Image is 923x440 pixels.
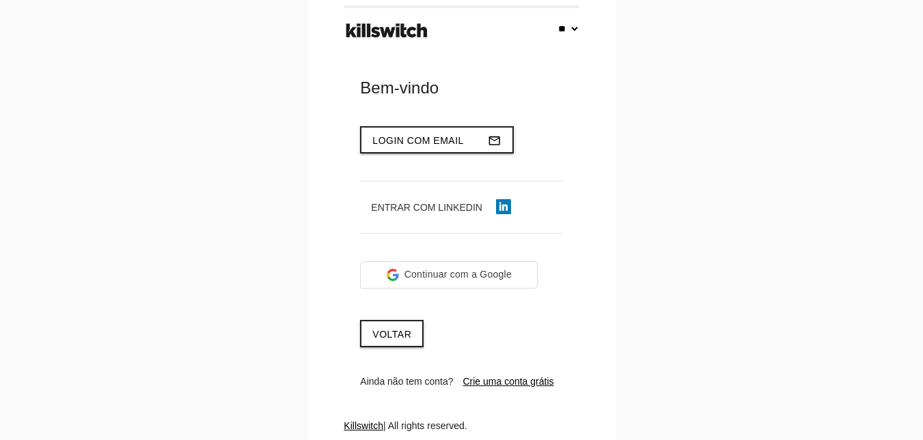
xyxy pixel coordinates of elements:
[360,195,522,220] button: Entrar com LinkedIn
[372,135,464,146] span: Login com email
[371,202,482,213] span: Entrar com LinkedIn
[496,199,511,214] img: linkedin-icon.png
[343,18,430,43] img: ks-logo-black-footer.png
[360,261,538,289] div: Continuar com a Google
[360,126,514,153] button: Login com emailmail_outline
[360,320,424,347] a: Voltar
[360,77,562,99] div: Bem-vindo
[488,128,501,153] i: mail_outline
[463,376,553,387] a: Crie uma conta grátis
[360,376,453,387] span: Ainda não tem conta?
[344,420,383,431] a: Killswitch
[404,267,512,282] span: Continuar com a Google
